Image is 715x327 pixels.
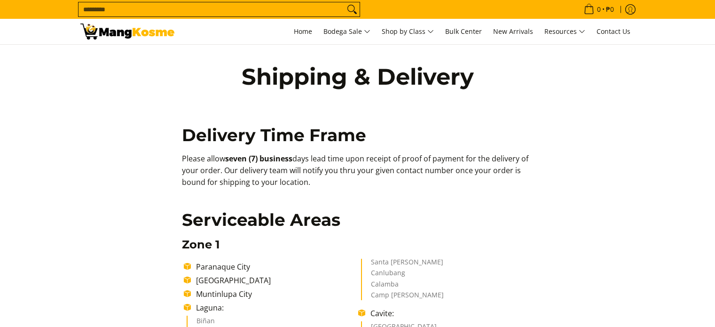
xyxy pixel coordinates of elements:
a: Contact Us [592,19,635,44]
li: Cavite: [366,308,533,319]
li: Laguna: [191,302,358,313]
span: 0 [596,6,602,13]
img: Shipping &amp; Delivery Page l Mang Kosme: Home Appliances Warehouse Sale! [80,24,174,40]
span: Paranaque City [196,262,250,272]
span: • [581,4,617,15]
a: Home [289,19,317,44]
nav: Main Menu [184,19,635,44]
a: Resources [540,19,590,44]
span: Shop by Class [382,26,434,38]
h2: Delivery Time Frame [182,125,533,146]
li: [GEOGRAPHIC_DATA] [191,275,358,286]
span: Contact Us [597,27,630,36]
li: Camp [PERSON_NAME] [371,292,524,300]
a: New Arrivals [488,19,538,44]
p: Please allow days lead time upon receipt of proof of payment for the delivery of your order. Our ... [182,153,533,197]
a: Bodega Sale [319,19,375,44]
b: seven (7) business [225,153,292,164]
span: Bodega Sale [323,26,370,38]
span: Bulk Center [445,27,482,36]
a: Shop by Class [377,19,439,44]
li: Muntinlupa City [191,288,358,300]
li: Canlubang [371,270,524,281]
li: Santa [PERSON_NAME] [371,259,524,270]
span: ₱0 [605,6,615,13]
span: Home [294,27,312,36]
li: Calamba [371,281,524,292]
h3: Zone 1 [182,238,533,252]
h1: Shipping & Delivery [221,63,494,91]
button: Search [345,2,360,16]
span: Resources [544,26,585,38]
a: Bulk Center [440,19,487,44]
h2: Serviceable Areas [182,209,533,231]
span: New Arrivals [493,27,533,36]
